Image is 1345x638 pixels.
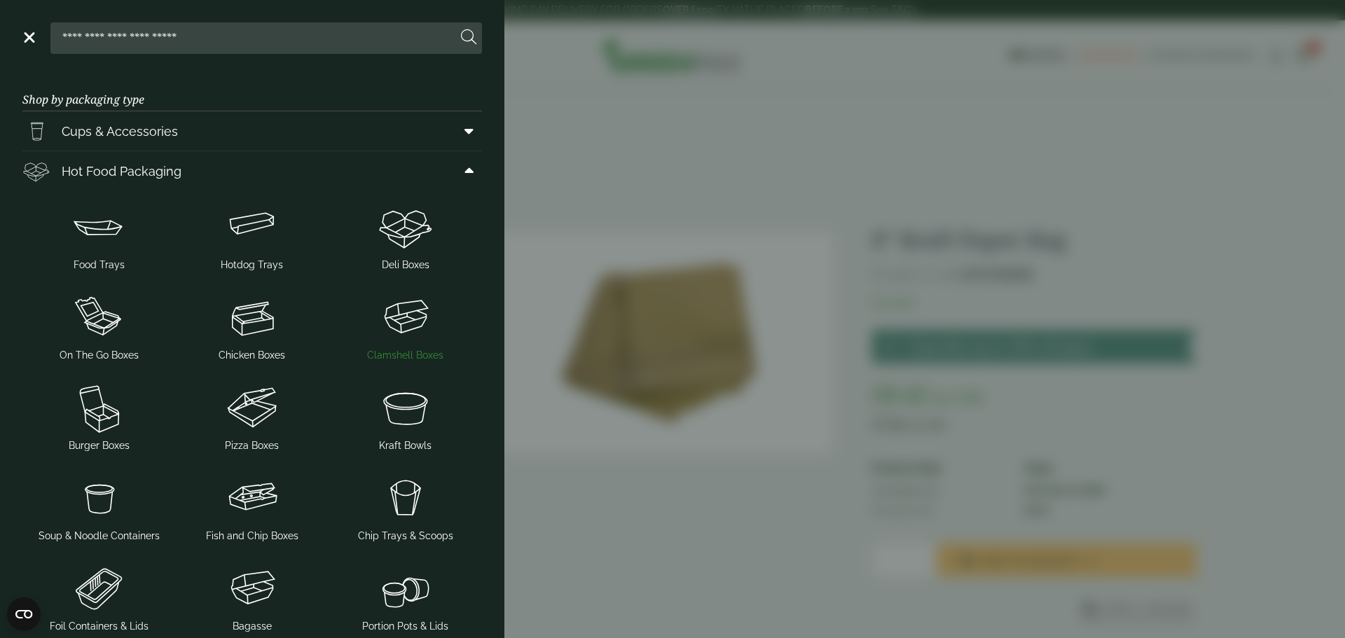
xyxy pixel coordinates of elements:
span: Chip Trays & Scoops [358,529,453,543]
a: Hot Food Packaging [22,151,482,190]
span: Foil Containers & Lids [50,619,149,634]
img: PortionPots.svg [334,560,476,616]
a: Kraft Bowls [334,377,476,456]
img: Burger_box.svg [28,380,170,436]
span: Burger Boxes [69,438,130,453]
a: Hotdog Trays [181,196,324,275]
span: Hotdog Trays [221,258,283,272]
img: OnTheGo_boxes.svg [28,289,170,345]
a: Portion Pots & Lids [334,557,476,637]
span: On The Go Boxes [60,348,139,363]
img: Clamshell_box.svg [334,289,476,345]
a: Cups & Accessories [22,111,482,151]
img: Deli_box.svg [22,157,50,185]
img: Food_tray.svg [28,199,170,255]
a: Soup & Noodle Containers [28,467,170,546]
img: PintNhalf_cup.svg [22,117,50,145]
a: Pizza Boxes [181,377,324,456]
span: Bagasse [233,619,272,634]
span: Kraft Bowls [379,438,432,453]
img: Clamshell_box.svg [181,560,324,616]
span: Fish and Chip Boxes [206,529,298,543]
span: Hot Food Packaging [62,162,181,181]
img: Chicken_box-1.svg [181,289,324,345]
a: Chip Trays & Scoops [334,467,476,546]
a: Burger Boxes [28,377,170,456]
a: Clamshell Boxes [334,286,476,366]
span: Pizza Boxes [225,438,279,453]
h3: Shop by packaging type [22,71,482,111]
span: Chicken Boxes [219,348,285,363]
img: SoupNoodle_container.svg [28,470,170,526]
span: Clamshell Boxes [367,348,443,363]
a: Fish and Chip Boxes [181,467,324,546]
img: Foil_container.svg [28,560,170,616]
a: On The Go Boxes [28,286,170,366]
a: Bagasse [181,557,324,637]
img: Hotdog_tray.svg [181,199,324,255]
img: Pizza_boxes.svg [181,380,324,436]
span: Cups & Accessories [62,122,178,141]
img: Chip_tray.svg [334,470,476,526]
button: Open CMP widget [7,597,41,631]
span: Deli Boxes [382,258,429,272]
a: Foil Containers & Lids [28,557,170,637]
a: Deli Boxes [334,196,476,275]
span: Food Trays [74,258,125,272]
span: Portion Pots & Lids [362,619,448,634]
span: Soup & Noodle Containers [39,529,160,543]
img: Deli_box.svg [334,199,476,255]
a: Chicken Boxes [181,286,324,366]
img: SoupNsalad_bowls.svg [334,380,476,436]
img: FishNchip_box.svg [181,470,324,526]
a: Food Trays [28,196,170,275]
